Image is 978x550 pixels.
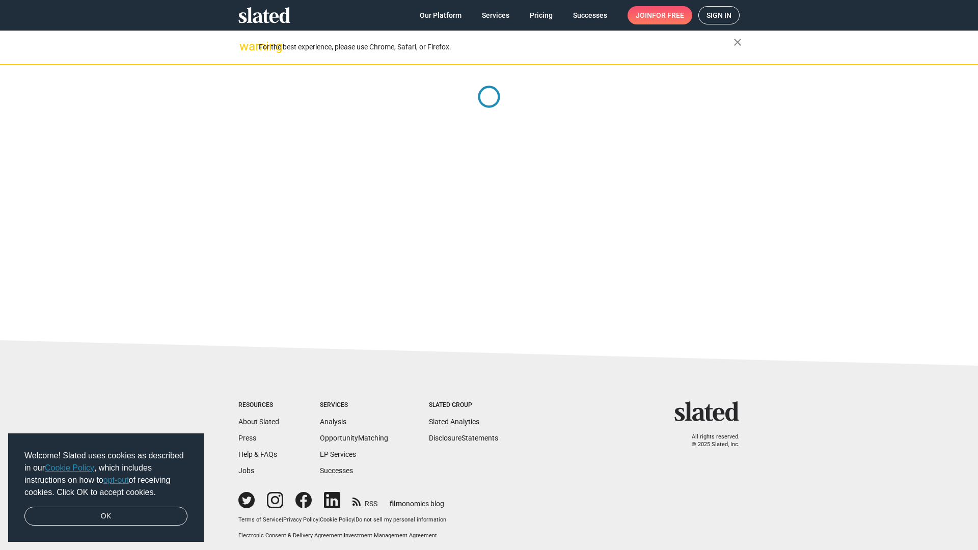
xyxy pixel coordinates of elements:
[239,40,252,52] mat-icon: warning
[681,433,740,448] p: All rights reserved. © 2025 Slated, Inc.
[103,476,129,484] a: opt-out
[320,450,356,458] a: EP Services
[390,491,444,509] a: filmonomics blog
[320,434,388,442] a: OpportunityMatching
[429,401,498,409] div: Slated Group
[628,6,692,24] a: Joinfor free
[474,6,518,24] a: Services
[282,516,283,523] span: |
[698,6,740,24] a: Sign in
[412,6,470,24] a: Our Platform
[522,6,561,24] a: Pricing
[354,516,356,523] span: |
[238,418,279,426] a: About Slated
[352,493,377,509] a: RSS
[320,418,346,426] a: Analysis
[342,532,344,539] span: |
[24,507,187,526] a: dismiss cookie message
[420,6,461,24] span: Our Platform
[565,6,615,24] a: Successes
[636,6,684,24] span: Join
[320,466,353,475] a: Successes
[390,500,402,508] span: film
[356,516,446,524] button: Do not sell my personal information
[238,434,256,442] a: Press
[320,401,388,409] div: Services
[238,450,277,458] a: Help & FAQs
[320,516,354,523] a: Cookie Policy
[24,450,187,499] span: Welcome! Slated uses cookies as described in our , which includes instructions on how to of recei...
[283,516,318,523] a: Privacy Policy
[238,466,254,475] a: Jobs
[45,463,94,472] a: Cookie Policy
[238,516,282,523] a: Terms of Service
[429,434,498,442] a: DisclosureStatements
[238,401,279,409] div: Resources
[344,532,437,539] a: Investment Management Agreement
[429,418,479,426] a: Slated Analytics
[573,6,607,24] span: Successes
[530,6,553,24] span: Pricing
[238,532,342,539] a: Electronic Consent & Delivery Agreement
[482,6,509,24] span: Services
[707,7,731,24] span: Sign in
[652,6,684,24] span: for free
[318,516,320,523] span: |
[259,40,733,54] div: For the best experience, please use Chrome, Safari, or Firefox.
[731,36,744,48] mat-icon: close
[8,433,204,542] div: cookieconsent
